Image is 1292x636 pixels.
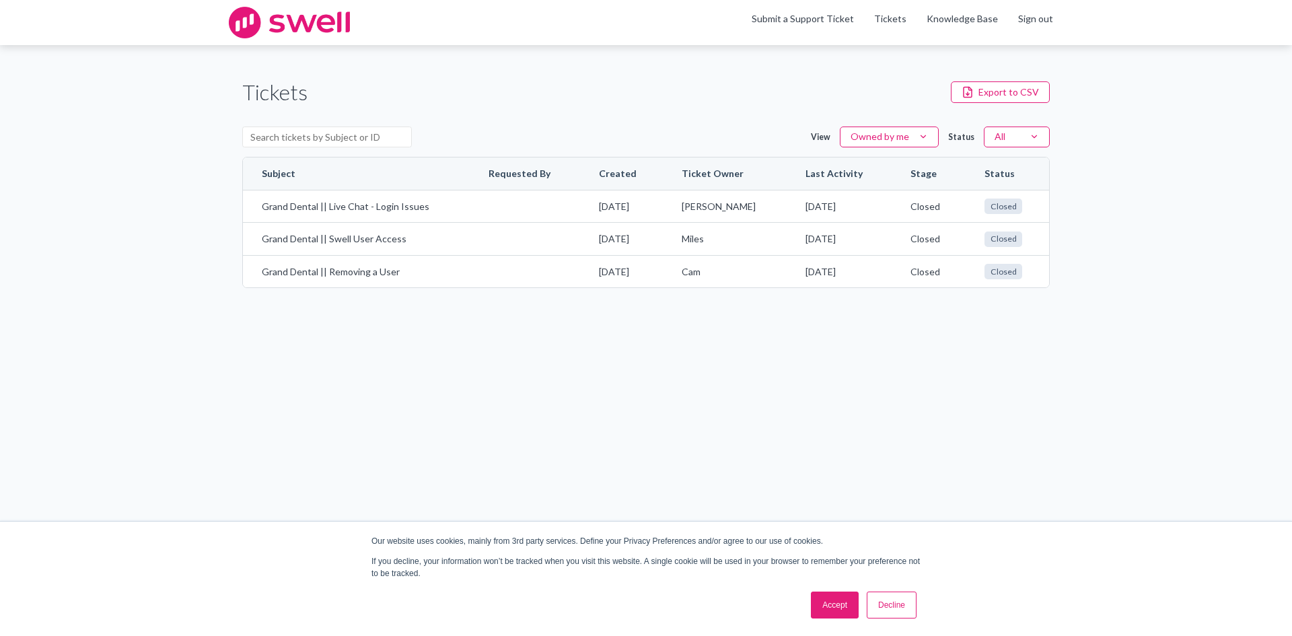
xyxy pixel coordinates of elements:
td: [DATE] [787,255,892,288]
h1: Tickets [242,77,308,108]
td: [DATE] [580,222,663,255]
nav: Swell CX Support [742,12,1063,34]
a: Sign out [1018,12,1053,26]
a: Grand Dental || Live Chat - Login Issues [262,200,451,213]
label: View [811,131,830,143]
td: Closed [892,190,966,223]
th: Ticket Owner [663,157,786,190]
th: Subject [243,157,470,190]
span: Closed [984,232,1022,247]
div: Navigation Menu [864,12,1063,34]
input: Search tickets by Subject or ID [242,127,412,148]
td: Closed [892,222,966,255]
span: Closed [984,264,1022,279]
th: Status [966,157,1049,190]
img: swell [229,7,350,38]
button: All [984,127,1050,148]
td: [DATE] [580,190,663,223]
span: Miles [682,232,767,246]
p: Our website uses cookies, mainly from 3rd party services. Define your Privacy Preferences and/or ... [371,535,921,547]
label: Status [948,131,974,143]
th: Stage [892,157,966,190]
button: Export to CSV [951,81,1050,103]
span: Closed [984,199,1022,214]
th: Requested By [470,157,580,190]
td: Closed [892,255,966,288]
a: Grand Dental || Swell User Access [262,232,451,246]
td: [DATE] [787,222,892,255]
p: If you decline, your information won’t be tracked when you visit this website. A single cookie wi... [371,555,921,579]
a: Grand Dental || Removing a User [262,265,451,279]
a: Submit a Support Ticket [752,13,854,24]
a: Accept [811,592,859,619]
span: Cam [682,265,767,279]
td: [DATE] [787,190,892,223]
td: [DATE] [580,255,663,288]
button: Owned by me [840,127,939,148]
a: Decline [867,592,917,619]
a: Knowledge Base [927,12,998,26]
span: [PERSON_NAME] [682,200,767,213]
th: Created [580,157,663,190]
ul: Main menu [742,12,1063,34]
th: Last Activity [787,157,892,190]
a: Tickets [874,12,906,26]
